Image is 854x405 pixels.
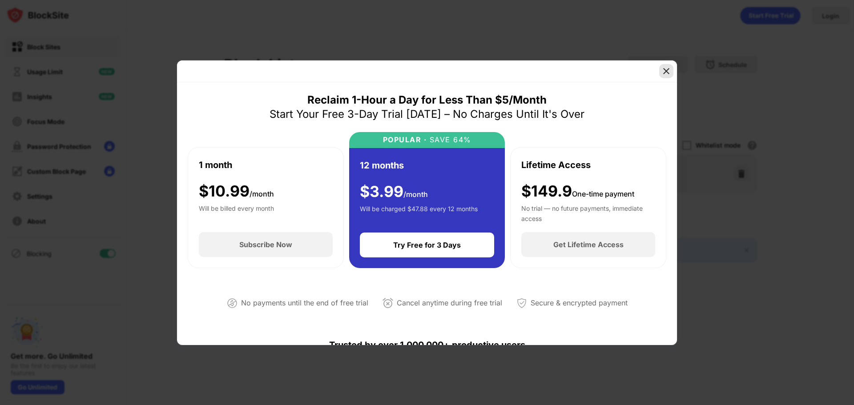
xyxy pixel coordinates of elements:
[360,204,478,222] div: Will be charged $47.88 every 12 months
[227,298,238,309] img: not-paying
[397,297,502,309] div: Cancel anytime during free trial
[250,189,274,198] span: /month
[516,298,527,309] img: secured-payment
[553,240,624,249] div: Get Lifetime Access
[239,240,292,249] div: Subscribe Now
[521,158,591,172] div: Lifetime Access
[521,204,655,221] div: No trial — no future payments, immediate access
[403,190,428,199] span: /month
[572,189,634,198] span: One-time payment
[270,107,584,121] div: Start Your Free 3-Day Trial [DATE] – No Charges Until It's Over
[199,204,274,221] div: Will be billed every month
[241,297,368,309] div: No payments until the end of free trial
[360,183,428,201] div: $ 3.99
[360,159,404,172] div: 12 months
[521,182,634,200] div: $149.9
[199,158,232,172] div: 1 month
[199,182,274,200] div: $ 10.99
[383,136,427,144] div: POPULAR ·
[393,241,461,249] div: Try Free for 3 Days
[383,298,393,309] img: cancel-anytime
[427,136,471,144] div: SAVE 64%
[188,324,666,366] div: Trusted by over 1,000,000+ productive users
[531,297,628,309] div: Secure & encrypted payment
[307,93,547,107] div: Reclaim 1-Hour a Day for Less Than $5/Month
